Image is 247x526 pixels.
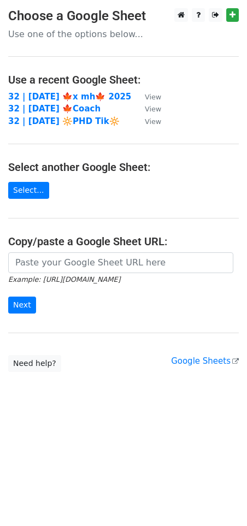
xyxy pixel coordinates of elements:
[145,105,161,113] small: View
[134,92,161,102] a: View
[8,8,239,24] h3: Choose a Google Sheet
[8,104,101,114] a: 32 | [DATE] 🍁Coach
[8,235,239,248] h4: Copy/paste a Google Sheet URL:
[8,161,239,174] h4: Select another Google Sheet:
[8,73,239,86] h4: Use a recent Google Sheet:
[8,297,36,314] input: Next
[171,356,239,366] a: Google Sheets
[8,355,61,372] a: Need help?
[8,252,233,273] input: Paste your Google Sheet URL here
[145,93,161,101] small: View
[134,104,161,114] a: View
[8,92,131,102] a: 32 | [DATE] 🍁x mh🍁 2025
[8,28,239,40] p: Use one of the options below...
[8,275,120,283] small: Example: [URL][DOMAIN_NAME]
[8,182,49,199] a: Select...
[8,116,120,126] a: 32 | [DATE] 🔆PHD Tik🔆
[145,117,161,126] small: View
[134,116,161,126] a: View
